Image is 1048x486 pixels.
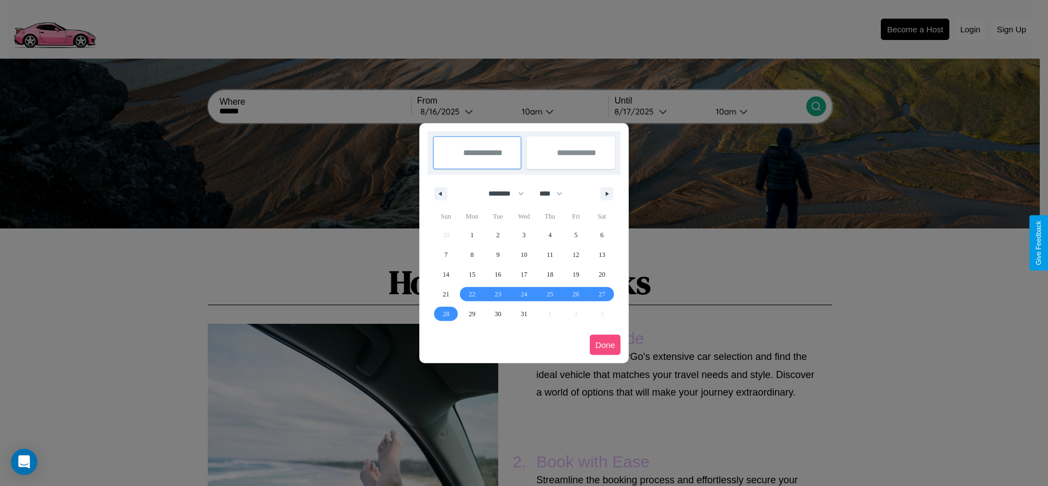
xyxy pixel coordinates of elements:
span: 8 [470,245,474,265]
span: 3 [522,225,526,245]
span: 17 [521,265,527,284]
span: 21 [443,284,449,304]
button: 17 [511,265,537,284]
button: 27 [589,284,615,304]
span: 14 [443,265,449,284]
span: 4 [548,225,551,245]
span: 1 [470,225,474,245]
span: 9 [497,245,500,265]
span: 12 [573,245,579,265]
span: 6 [600,225,603,245]
button: 25 [537,284,563,304]
span: 27 [599,284,605,304]
span: 25 [546,284,553,304]
button: 30 [485,304,511,324]
span: Wed [511,208,537,225]
button: 10 [511,245,537,265]
button: 22 [459,284,485,304]
span: 24 [521,284,527,304]
button: 18 [537,265,563,284]
span: 5 [574,225,578,245]
span: 18 [546,265,553,284]
span: 26 [573,284,579,304]
button: 31 [511,304,537,324]
span: Fri [563,208,589,225]
button: 2 [485,225,511,245]
span: 16 [495,265,502,284]
span: 19 [573,265,579,284]
span: 22 [469,284,475,304]
span: Mon [459,208,485,225]
button: 9 [485,245,511,265]
span: 10 [521,245,527,265]
span: Thu [537,208,563,225]
span: 2 [497,225,500,245]
button: 12 [563,245,589,265]
span: 13 [599,245,605,265]
button: 20 [589,265,615,284]
div: Open Intercom Messenger [11,449,37,475]
button: 14 [433,265,459,284]
button: 23 [485,284,511,304]
button: 19 [563,265,589,284]
span: 23 [495,284,502,304]
button: 29 [459,304,485,324]
span: 20 [599,265,605,284]
span: 11 [547,245,554,265]
button: 26 [563,284,589,304]
button: 13 [589,245,615,265]
button: 21 [433,284,459,304]
button: 5 [563,225,589,245]
span: 7 [445,245,448,265]
button: 3 [511,225,537,245]
button: 15 [459,265,485,284]
span: Sun [433,208,459,225]
button: 1 [459,225,485,245]
span: 31 [521,304,527,324]
span: 30 [495,304,502,324]
button: 16 [485,265,511,284]
button: 28 [433,304,459,324]
span: 15 [469,265,475,284]
button: 8 [459,245,485,265]
button: 7 [433,245,459,265]
span: Sat [589,208,615,225]
span: 29 [469,304,475,324]
span: Tue [485,208,511,225]
button: Done [590,335,620,355]
button: 24 [511,284,537,304]
button: 4 [537,225,563,245]
div: Give Feedback [1035,221,1043,265]
button: 11 [537,245,563,265]
span: 28 [443,304,449,324]
button: 6 [589,225,615,245]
